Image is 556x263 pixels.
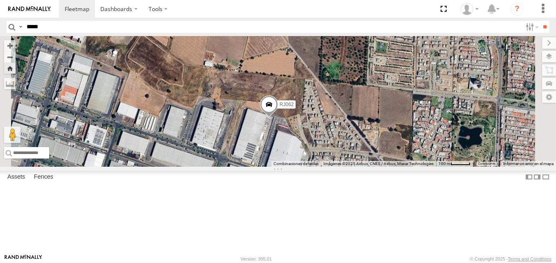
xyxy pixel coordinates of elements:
[4,63,16,74] button: Zoom Home
[280,102,294,107] span: RJ062
[438,161,450,166] span: 100 m
[503,161,554,166] a: Informar un error en el mapa
[522,21,540,33] label: Search Filter Options
[458,3,481,15] div: XPD GLOBAL
[542,171,550,183] label: Hide Summary Table
[4,78,16,89] label: Measure
[436,161,473,167] button: Escala del mapa: 100 m por 45 píxeles
[4,40,16,51] button: Zoom in
[470,256,551,261] div: © Copyright 2025 -
[5,255,42,263] a: Visit our Website
[4,127,20,143] button: Arrastra el hombrecito naranja al mapa para abrir Street View
[533,171,541,183] label: Dock Summary Table to the Right
[30,171,57,183] label: Fences
[511,2,524,16] i: ?
[241,256,272,261] div: Version: 305.01
[17,21,24,33] label: Search Query
[8,6,51,12] img: rand-logo.svg
[3,171,29,183] label: Assets
[508,256,551,261] a: Terms and Conditions
[273,161,319,167] button: Combinaciones de teclas
[4,51,16,63] button: Zoom out
[542,91,556,103] label: Map Settings
[478,162,495,166] a: Condiciones
[525,171,533,183] label: Dock Summary Table to the Left
[323,161,434,166] span: Imágenes ©2025 Airbus, CNES / Airbus, Maxar Technologies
